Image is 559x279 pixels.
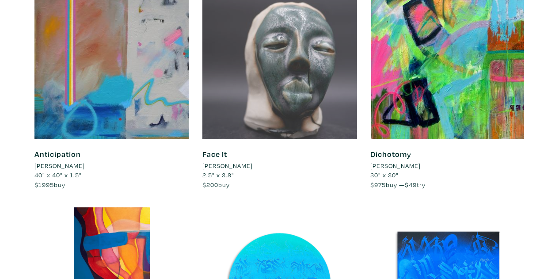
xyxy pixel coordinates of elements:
[202,161,253,171] li: [PERSON_NAME]
[34,180,54,189] span: $1995
[202,161,357,171] a: [PERSON_NAME]
[202,171,234,179] span: 2.5" x 3.8"
[34,180,65,189] span: buy
[202,180,218,189] span: $200
[370,171,399,179] span: 30" x 30"
[405,180,417,189] span: $49
[34,171,82,179] span: 40" x 40" x 1.5"
[370,149,411,159] a: Dichotomy
[202,149,227,159] a: Face It
[34,149,81,159] a: Anticipation
[370,161,525,171] a: [PERSON_NAME]
[370,180,426,189] span: buy — try
[370,180,386,189] span: $975
[202,180,230,189] span: buy
[34,161,85,171] li: [PERSON_NAME]
[370,161,421,171] li: [PERSON_NAME]
[34,161,189,171] a: [PERSON_NAME]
